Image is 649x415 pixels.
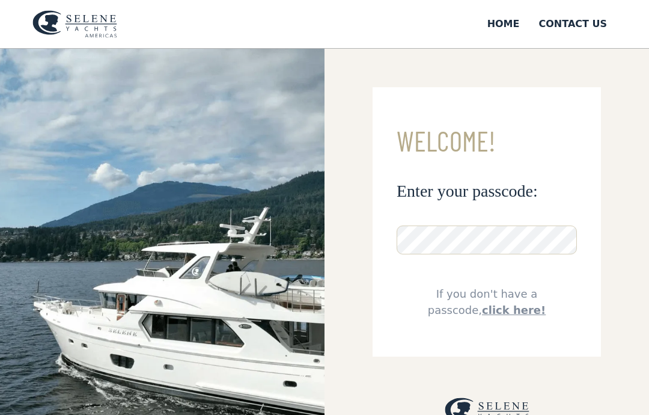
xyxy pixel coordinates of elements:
[32,10,117,38] img: logo
[482,304,546,316] a: click here!
[373,87,601,357] form: Email Form
[487,17,520,31] div: Home
[397,180,577,201] h3: Enter your passcode:
[538,17,607,31] div: Contact US
[397,286,577,318] div: If you don't have a passcode,
[397,126,577,156] h3: Welcome!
